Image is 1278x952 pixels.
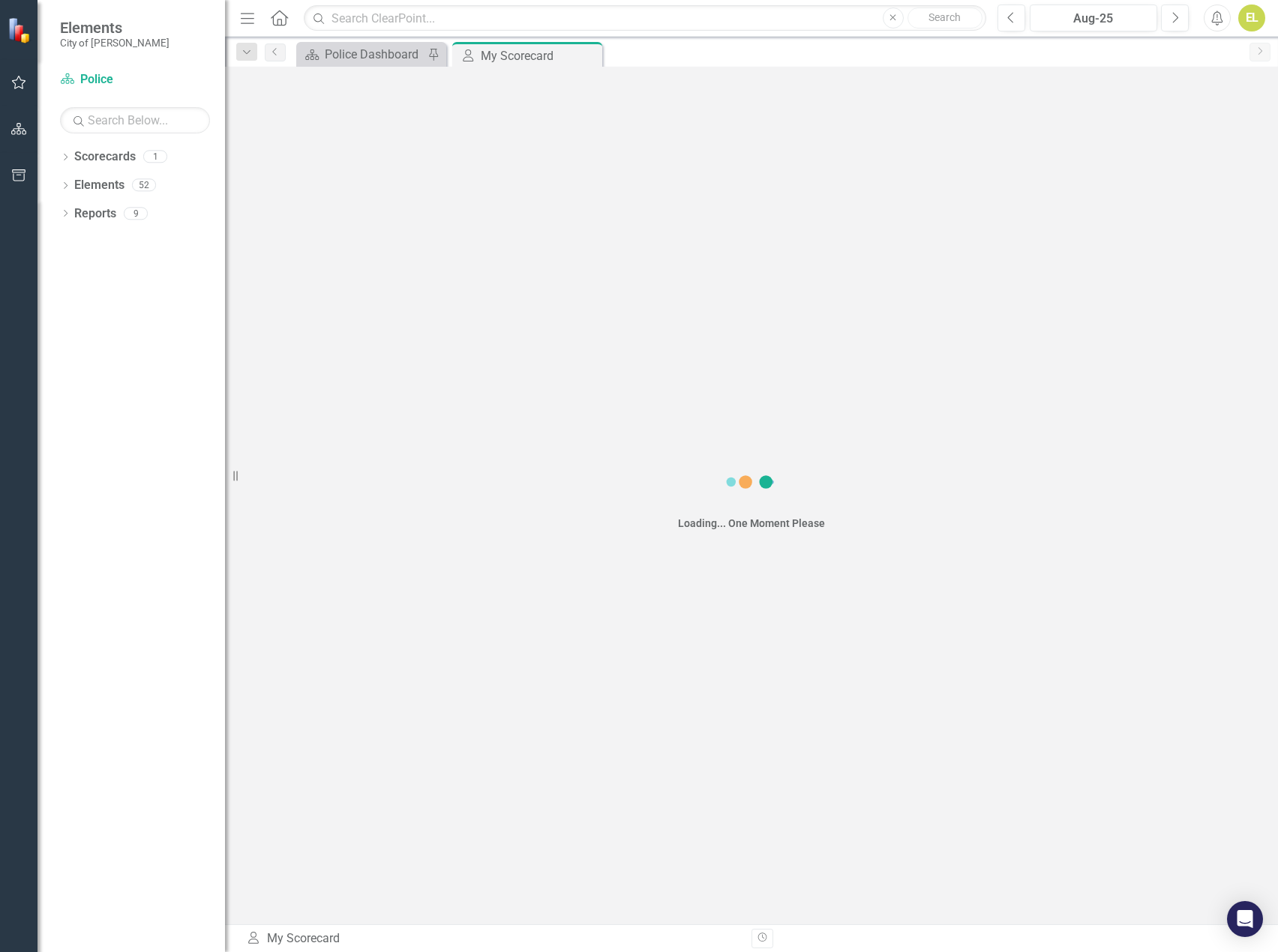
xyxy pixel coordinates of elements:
a: Scorecards [74,148,136,166]
a: Police [60,71,210,88]
div: Police Dashboard [325,45,424,64]
div: 52 [132,179,156,192]
div: Open Intercom Messenger [1227,901,1263,937]
a: Reports [74,205,116,223]
input: Search Below... [60,107,210,133]
div: 9 [124,207,148,220]
span: Elements [60,19,169,37]
div: Aug-25 [1035,10,1152,28]
div: 1 [143,151,167,163]
a: Elements [74,177,124,194]
div: Loading... One Moment Please [678,516,825,531]
button: Aug-25 [1030,4,1157,31]
div: My Scorecard [246,930,740,948]
button: EL [1238,4,1265,31]
button: Search [907,7,982,28]
div: My Scorecard [481,46,598,65]
span: Search [928,11,961,23]
small: City of [PERSON_NAME] [60,37,169,49]
img: ClearPoint Strategy [7,17,34,43]
a: Police Dashboard [300,45,424,64]
input: Search ClearPoint... [304,5,986,31]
